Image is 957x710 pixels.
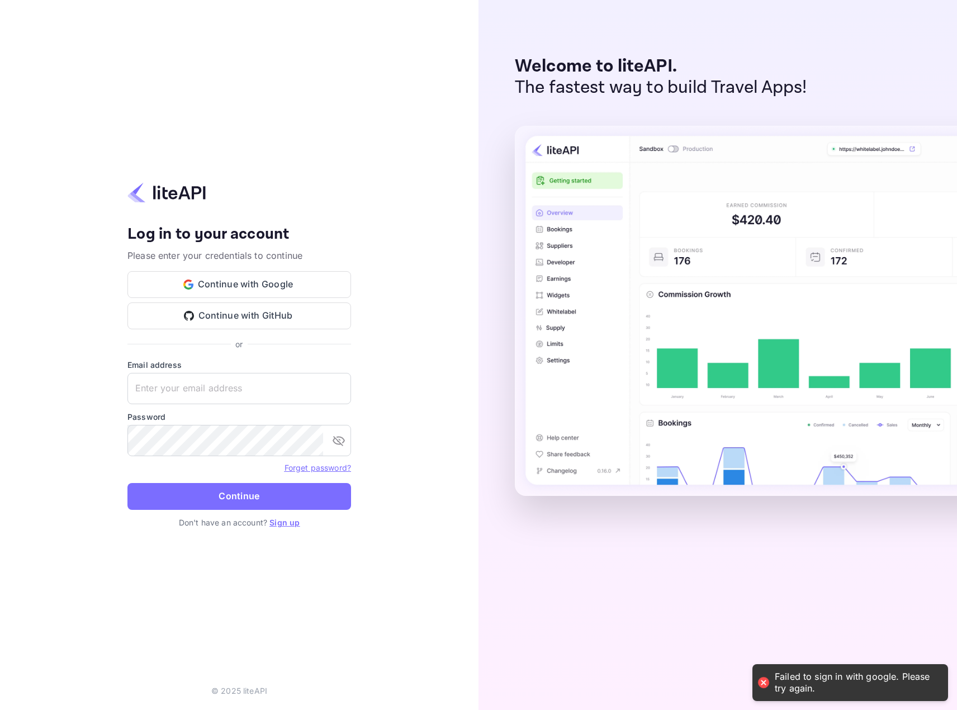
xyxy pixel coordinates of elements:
[127,373,351,404] input: Enter your email address
[127,517,351,528] p: Don't have an account?
[127,225,351,244] h4: Log in to your account
[515,77,807,98] p: The fastest way to build Travel Apps!
[127,302,351,329] button: Continue with GitHub
[515,56,807,77] p: Welcome to liteAPI.
[211,685,267,697] p: © 2025 liteAPI
[127,271,351,298] button: Continue with Google
[127,182,206,203] img: liteapi
[127,359,351,371] label: Email address
[127,249,351,262] p: Please enter your credentials to continue
[775,671,937,694] div: Failed to sign in with google. Please try again.
[235,338,243,350] p: or
[127,411,351,423] label: Password
[328,429,350,452] button: toggle password visibility
[285,462,351,473] a: Forget password?
[269,518,300,527] a: Sign up
[285,463,351,472] a: Forget password?
[127,483,351,510] button: Continue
